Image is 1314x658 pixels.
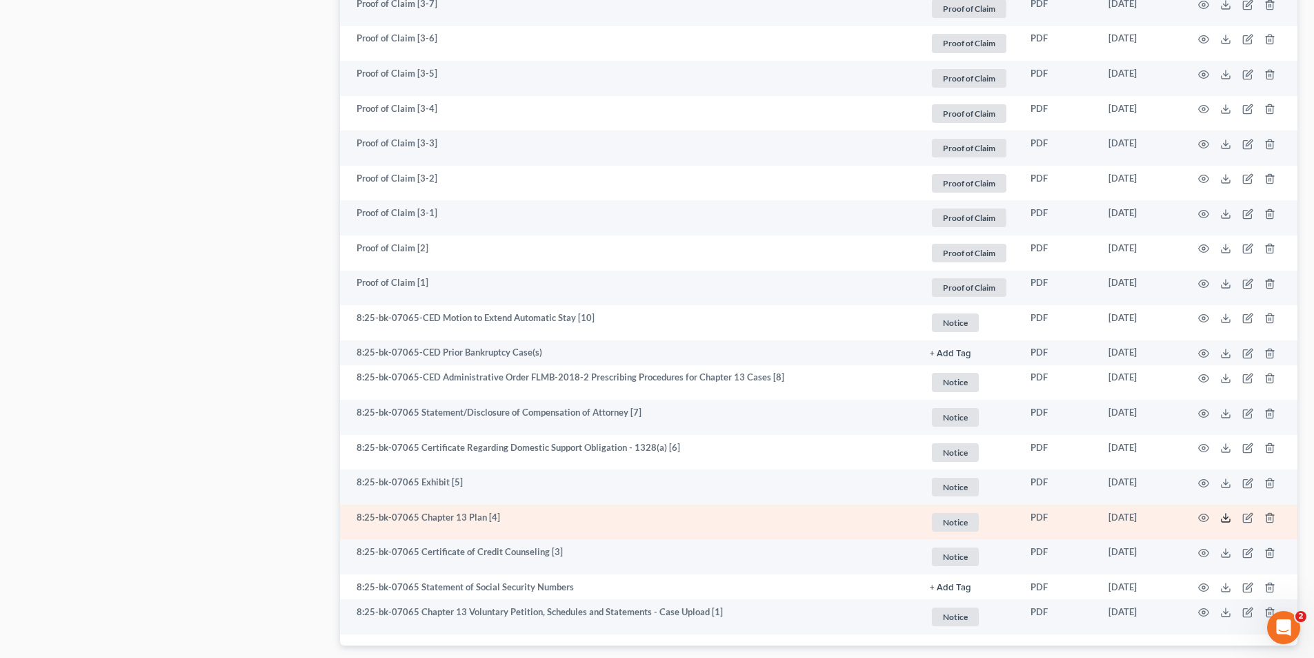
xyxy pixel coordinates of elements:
span: Proof of Claim [932,244,1006,262]
td: PDF [1019,435,1097,470]
td: [DATE] [1097,505,1182,540]
td: 8:25-bk-07065-CED Administrative Order FLMB-2018-2 Prescribing Procedures for Chapter 13 Cases [8] [340,365,919,400]
td: PDF [1019,200,1097,235]
td: Proof of Claim [3-5] [340,61,919,96]
td: Proof of Claim [2] [340,235,919,271]
td: [DATE] [1097,365,1182,400]
td: 8:25-bk-07065 Statement of Social Security Numbers [340,574,919,599]
td: PDF [1019,96,1097,131]
td: PDF [1019,470,1097,505]
a: Notice [930,441,1008,464]
span: Proof of Claim [932,209,1006,227]
span: Proof of Claim [932,69,1006,88]
a: Proof of Claim [930,67,1008,90]
a: Proof of Claim [930,137,1008,159]
span: Notice [932,313,979,332]
td: [DATE] [1097,470,1182,505]
td: [DATE] [1097,340,1182,365]
span: Proof of Claim [932,174,1006,193]
a: Proof of Claim [930,32,1008,55]
td: 8:25-bk-07065-CED Prior Bankruptcy Case(s) [340,340,919,365]
a: + Add Tag [930,346,1008,359]
td: PDF [1019,26,1097,61]
td: [DATE] [1097,539,1182,574]
span: Notice [932,373,979,391]
a: Notice [930,606,1008,628]
td: PDF [1019,574,1097,599]
span: Notice [932,548,979,566]
td: 8:25-bk-07065-CED Motion to Extend Automatic Stay [10] [340,305,919,340]
td: [DATE] [1097,435,1182,470]
a: Notice [930,311,1008,334]
span: Notice [932,513,979,532]
iframe: Intercom live chat [1267,611,1300,644]
td: [DATE] [1097,130,1182,166]
td: PDF [1019,166,1097,201]
td: Proof of Claim [1] [340,271,919,306]
span: Notice [932,408,979,427]
td: Proof of Claim [3-1] [340,200,919,235]
td: [DATE] [1097,235,1182,271]
span: Proof of Claim [932,278,1006,297]
td: PDF [1019,305,1097,340]
td: PDF [1019,599,1097,635]
td: PDF [1019,235,1097,271]
span: Proof of Claim [932,139,1006,157]
td: [DATE] [1097,599,1182,635]
a: Notice [930,406,1008,429]
td: PDF [1019,130,1097,166]
a: + Add Tag [930,581,1008,594]
td: 8:25-bk-07065 Certificate of Credit Counseling [3] [340,539,919,574]
td: [DATE] [1097,305,1182,340]
td: Proof of Claim [3-2] [340,166,919,201]
td: PDF [1019,539,1097,574]
span: Notice [932,478,979,496]
td: PDF [1019,61,1097,96]
td: Proof of Claim [3-3] [340,130,919,166]
td: [DATE] [1097,96,1182,131]
td: Proof of Claim [3-6] [340,26,919,61]
td: 8:25-bk-07065 Chapter 13 Voluntary Petition, Schedules and Statements - Case Upload [1] [340,599,919,635]
a: Proof of Claim [930,172,1008,195]
td: [DATE] [1097,61,1182,96]
button: + Add Tag [930,583,971,592]
a: Proof of Claim [930,276,1008,299]
td: 8:25-bk-07065 Chapter 13 Plan [4] [340,505,919,540]
a: Notice [930,371,1008,394]
td: PDF [1019,505,1097,540]
td: [DATE] [1097,271,1182,306]
td: Proof of Claim [3-4] [340,96,919,131]
td: [DATE] [1097,400,1182,435]
span: Notice [932,608,979,626]
a: Proof of Claim [930,242,1008,264]
td: 8:25-bk-07065 Certificate Regarding Domestic Support Obligation - 1328(a) [6] [340,435,919,470]
span: 2 [1295,611,1306,622]
a: Notice [930,511,1008,534]
td: [DATE] [1097,200,1182,235]
a: Notice [930,545,1008,568]
a: Proof of Claim [930,102,1008,125]
span: Notice [932,443,979,462]
td: PDF [1019,340,1097,365]
td: PDF [1019,400,1097,435]
td: PDF [1019,271,1097,306]
td: 8:25-bk-07065 Exhibit [5] [340,470,919,505]
td: PDF [1019,365,1097,400]
button: + Add Tag [930,349,971,358]
td: [DATE] [1097,166,1182,201]
td: [DATE] [1097,26,1182,61]
td: 8:25-bk-07065 Statement/Disclosure of Compensation of Attorney [7] [340,400,919,435]
span: Proof of Claim [932,104,1006,123]
a: Notice [930,476,1008,499]
span: Proof of Claim [932,34,1006,52]
td: [DATE] [1097,574,1182,599]
a: Proof of Claim [930,206,1008,229]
